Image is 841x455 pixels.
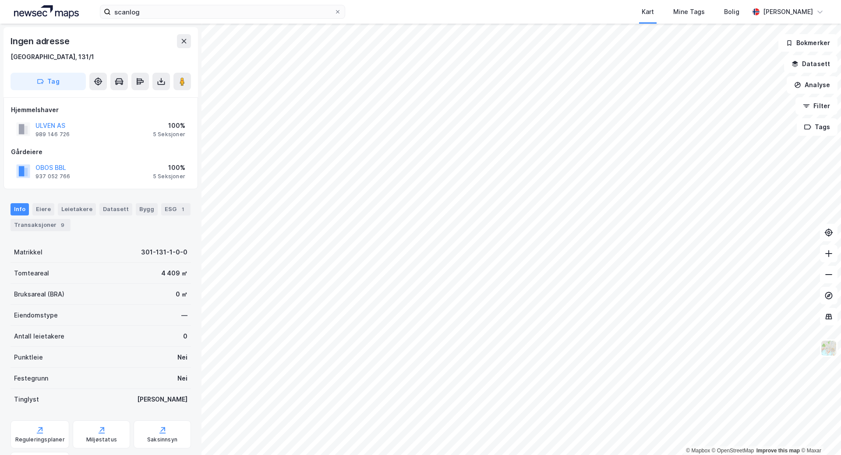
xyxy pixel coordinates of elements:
div: Bruksareal (BRA) [14,289,64,300]
div: Miljøstatus [86,436,117,443]
img: logo.a4113a55bc3d86da70a041830d287a7e.svg [14,5,79,18]
div: [PERSON_NAME] [763,7,813,17]
div: Tinglyst [14,394,39,405]
a: OpenStreetMap [712,448,754,454]
div: Hjemmelshaver [11,105,191,115]
div: — [181,310,187,321]
img: Z [820,340,837,356]
div: Tomteareal [14,268,49,279]
div: Ingen adresse [11,34,71,48]
div: Mine Tags [673,7,705,17]
button: Datasett [784,55,837,73]
div: Matrikkel [14,247,42,257]
div: Datasett [99,203,132,215]
div: Eiendomstype [14,310,58,321]
div: 100% [153,162,185,173]
div: Leietakere [58,203,96,215]
div: Kart [642,7,654,17]
div: [PERSON_NAME] [137,394,187,405]
button: Bokmerker [778,34,837,52]
div: 5 Seksjoner [153,131,185,138]
button: Analyse [787,76,837,94]
div: Festegrunn [14,373,48,384]
div: 0 [183,331,187,342]
div: 937 052 766 [35,173,70,180]
div: Nei [177,373,187,384]
div: Antall leietakere [14,331,64,342]
div: Bolig [724,7,739,17]
div: Punktleie [14,352,43,363]
div: [GEOGRAPHIC_DATA], 131/1 [11,52,94,62]
div: ESG [161,203,191,215]
div: Gårdeiere [11,147,191,157]
div: Bygg [136,203,158,215]
div: Transaksjoner [11,219,71,231]
button: Tags [797,118,837,136]
iframe: Chat Widget [797,413,841,455]
a: Improve this map [756,448,800,454]
div: 9 [58,221,67,229]
div: 1 [178,205,187,214]
div: 100% [153,120,185,131]
div: Eiere [32,203,54,215]
div: 301-131-1-0-0 [141,247,187,257]
input: Søk på adresse, matrikkel, gårdeiere, leietakere eller personer [111,5,334,18]
a: Mapbox [686,448,710,454]
div: 0 ㎡ [176,289,187,300]
div: Saksinnsyn [147,436,177,443]
div: 5 Seksjoner [153,173,185,180]
div: Nei [177,352,187,363]
div: Info [11,203,29,215]
div: Reguleringsplaner [15,436,65,443]
button: Tag [11,73,86,90]
button: Filter [795,97,837,115]
div: 989 146 726 [35,131,70,138]
div: 4 409 ㎡ [161,268,187,279]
